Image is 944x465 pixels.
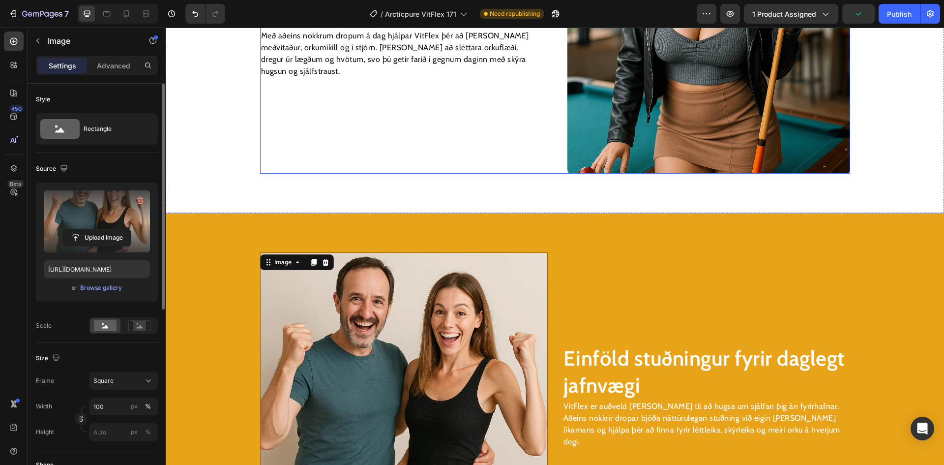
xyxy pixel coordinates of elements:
div: Publish [887,9,912,19]
button: px [142,426,154,438]
button: 1 product assigned [744,4,838,24]
input: px% [89,398,158,415]
button: px [142,401,154,412]
div: Beta [7,180,24,188]
span: Arcticpure VitFlex 171 [385,9,456,19]
button: Publish [879,4,920,24]
label: Frame [36,376,54,385]
button: Upload Image [62,229,131,247]
button: % [128,426,140,438]
div: Style [36,95,50,104]
span: or [72,282,78,294]
iframe: Design area [166,28,944,465]
div: Size [36,352,62,365]
div: Image [107,230,128,239]
h2: Rich Text Editor. Editing area: main [397,316,684,372]
div: Rectangle [84,118,144,140]
label: Height [36,428,54,436]
div: Open Intercom Messenger [911,417,934,440]
div: Scale [36,321,52,330]
div: % [145,402,151,411]
div: % [145,428,151,436]
span: / [381,9,383,19]
p: VitFlex er auðveld [PERSON_NAME] til að hugsa um sjálfan þig án fyrirhafnar. Aðeins nokkrir dropa... [398,373,683,420]
div: 450 [9,105,24,113]
div: Browse gallery [80,283,122,292]
p: Settings [49,61,76,71]
p: Advanced [97,61,130,71]
p: 7 [64,8,69,20]
span: 1 product assigned [752,9,816,19]
div: Undo/Redo [185,4,225,24]
button: 7 [4,4,73,24]
button: % [128,401,140,412]
div: Source [36,162,70,176]
span: Square [93,376,114,385]
div: Rich Text Editor. Editing area: main [397,372,684,421]
span: Need republishing [490,9,540,18]
div: px [131,428,138,436]
label: Width [36,402,52,411]
input: https://example.com/image.jpg [44,260,150,278]
p: Image [48,35,131,47]
button: Browse gallery [80,283,122,293]
div: px [131,402,138,411]
p: Einföld stuðningur fyrir daglegt jafnvægi [398,317,683,371]
input: px% [89,423,158,441]
button: Square [89,372,158,390]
